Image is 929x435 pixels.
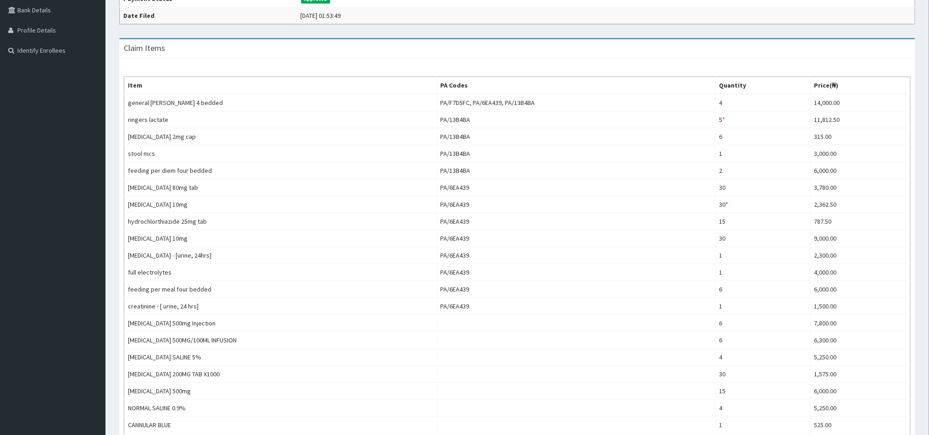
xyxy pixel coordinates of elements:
[715,196,810,213] td: 30
[437,298,715,315] td: PA/6EA439
[810,213,910,230] td: 787.50
[810,247,910,264] td: 2,300.00
[810,230,910,247] td: 9,000.00
[124,213,437,230] td: hydrochlorthiazide 25mg tab
[715,230,810,247] td: 30
[715,247,810,264] td: 1
[437,111,715,128] td: PA/13B4BA
[810,332,910,349] td: 6,300.00
[124,179,437,196] td: [MEDICAL_DATA] 80mg tab
[437,264,715,281] td: PA/6EA439
[810,179,910,196] td: 3,780.00
[715,315,810,332] td: 6
[124,298,437,315] td: creatinine - [ urine, 24 hrs]
[124,315,437,332] td: [MEDICAL_DATA] 500mg Injection
[810,315,910,332] td: 7,800.00
[437,230,715,247] td: PA/6EA439
[715,298,810,315] td: 1
[715,77,810,94] th: Quantity
[810,281,910,298] td: 6,000.00
[810,349,910,366] td: 5,250.00
[124,400,437,417] td: NORMAL SALINE 0.9%
[437,196,715,213] td: PA/6EA439
[437,179,715,196] td: PA/6EA439
[124,44,165,52] h3: Claim Items
[124,196,437,213] td: [MEDICAL_DATA] 10mg
[124,145,437,162] td: stool mcs
[124,383,437,400] td: [MEDICAL_DATA] 500mg
[715,145,810,162] td: 1
[810,111,910,128] td: 11,812.50
[124,94,437,111] td: general [PERSON_NAME] 4 bedded
[437,162,715,179] td: PA/13B4BA
[810,417,910,434] td: 525.00
[715,162,810,179] td: 2
[124,281,437,298] td: feeding per meal four bedded
[124,349,437,366] td: [MEDICAL_DATA] SALINE 5%
[810,145,910,162] td: 3,000.00
[124,77,437,94] th: Item
[437,145,715,162] td: PA/13B4BA
[124,162,437,179] td: feeding per diem four bedded
[124,128,437,145] td: [MEDICAL_DATA] 2mg cap
[124,247,437,264] td: [MEDICAL_DATA] - [urine, 24hrs]
[437,281,715,298] td: PA/6EA439
[715,366,810,383] td: 30
[810,366,910,383] td: 1,575.00
[715,383,810,400] td: 15
[810,196,910,213] td: 2,362.50
[715,264,810,281] td: 1
[810,400,910,417] td: 5,250.00
[437,77,715,94] th: PA Codes
[715,94,810,111] td: 4
[300,11,341,20] div: [DATE] 01:53:49
[715,213,810,230] td: 15
[124,332,437,349] td: [MEDICAL_DATA] 500MG/100ML INFUSION
[715,281,810,298] td: 6
[810,128,910,145] td: 315.00
[810,77,910,94] th: Price(₦)
[437,128,715,145] td: PA/13B4BA
[437,213,715,230] td: PA/6EA439
[124,366,437,383] td: [MEDICAL_DATA] 200MG TAB X1000
[124,230,437,247] td: [MEDICAL_DATA] 10mg
[715,332,810,349] td: 6
[715,111,810,128] td: 5
[715,417,810,434] td: 1
[437,94,715,111] td: PA/F7D5FC, PA/6EA439, PA/13B4BA
[120,7,297,24] th: Date Filed
[124,264,437,281] td: full electrolytes
[715,128,810,145] td: 6
[810,162,910,179] td: 6,000.00
[715,349,810,366] td: 4
[437,247,715,264] td: PA/6EA439
[810,383,910,400] td: 6,000.00
[810,298,910,315] td: 1,500.00
[810,264,910,281] td: 4,000.00
[124,417,437,434] td: CANNULAR BLUE
[810,94,910,111] td: 14,000.00
[715,179,810,196] td: 30
[715,400,810,417] td: 4
[124,111,437,128] td: ringers lactate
